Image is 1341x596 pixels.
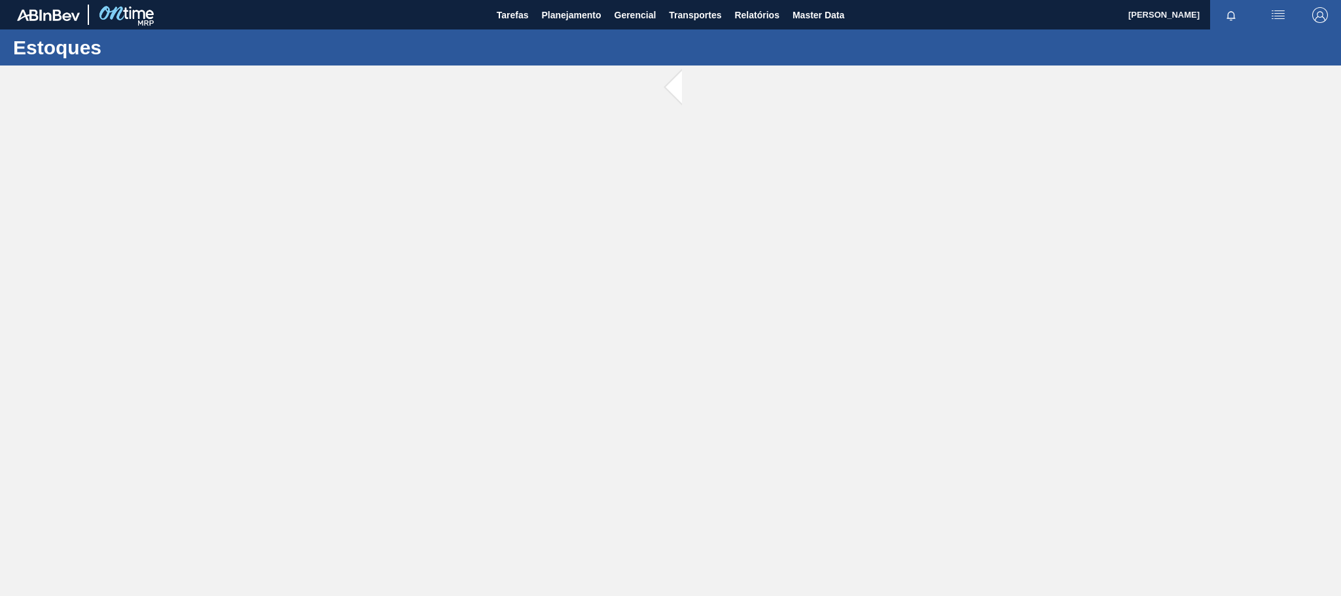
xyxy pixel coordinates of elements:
[17,9,80,21] img: TNhmsLtSVTkK8tSr43FrP2fwEKptu5GPRR3wAAAABJRU5ErkJggg==
[1312,7,1328,23] img: Logout
[1270,7,1286,23] img: userActions
[669,7,721,23] span: Transportes
[1210,6,1252,24] button: Notificações
[793,7,844,23] span: Master Data
[615,7,656,23] span: Gerencial
[13,40,245,55] h1: Estoques
[734,7,779,23] span: Relatórios
[497,7,529,23] span: Tarefas
[541,7,601,23] span: Planejamento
